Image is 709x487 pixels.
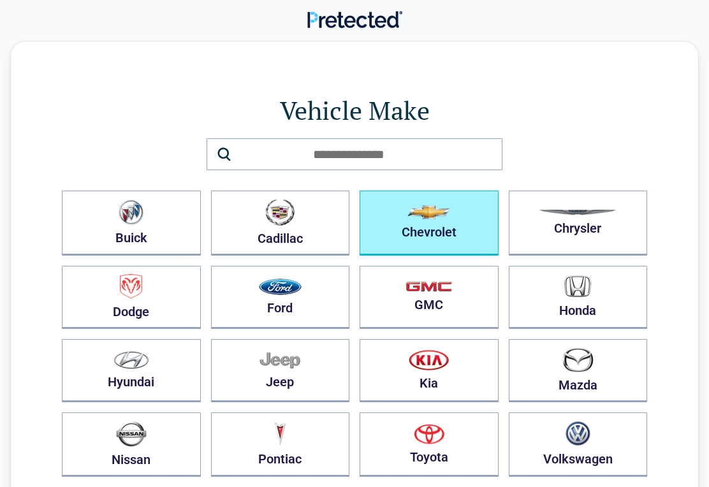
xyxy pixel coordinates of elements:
button: Honda [509,266,648,329]
button: Chrysler [509,191,648,256]
button: Nissan [62,412,201,477]
button: Cadillac [211,191,350,256]
button: Kia [360,339,499,402]
button: Dodge [62,266,201,329]
button: Hyundai [62,339,201,402]
button: Chevrolet [360,191,499,256]
button: Volkswagen [509,412,648,477]
h1: Vehicle Make [62,92,647,128]
button: Buick [62,191,201,256]
button: Jeep [211,339,350,402]
button: Toyota [360,412,499,477]
button: Pontiac [211,412,350,477]
button: Ford [211,266,350,329]
button: GMC [360,266,499,329]
button: Mazda [509,339,648,402]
